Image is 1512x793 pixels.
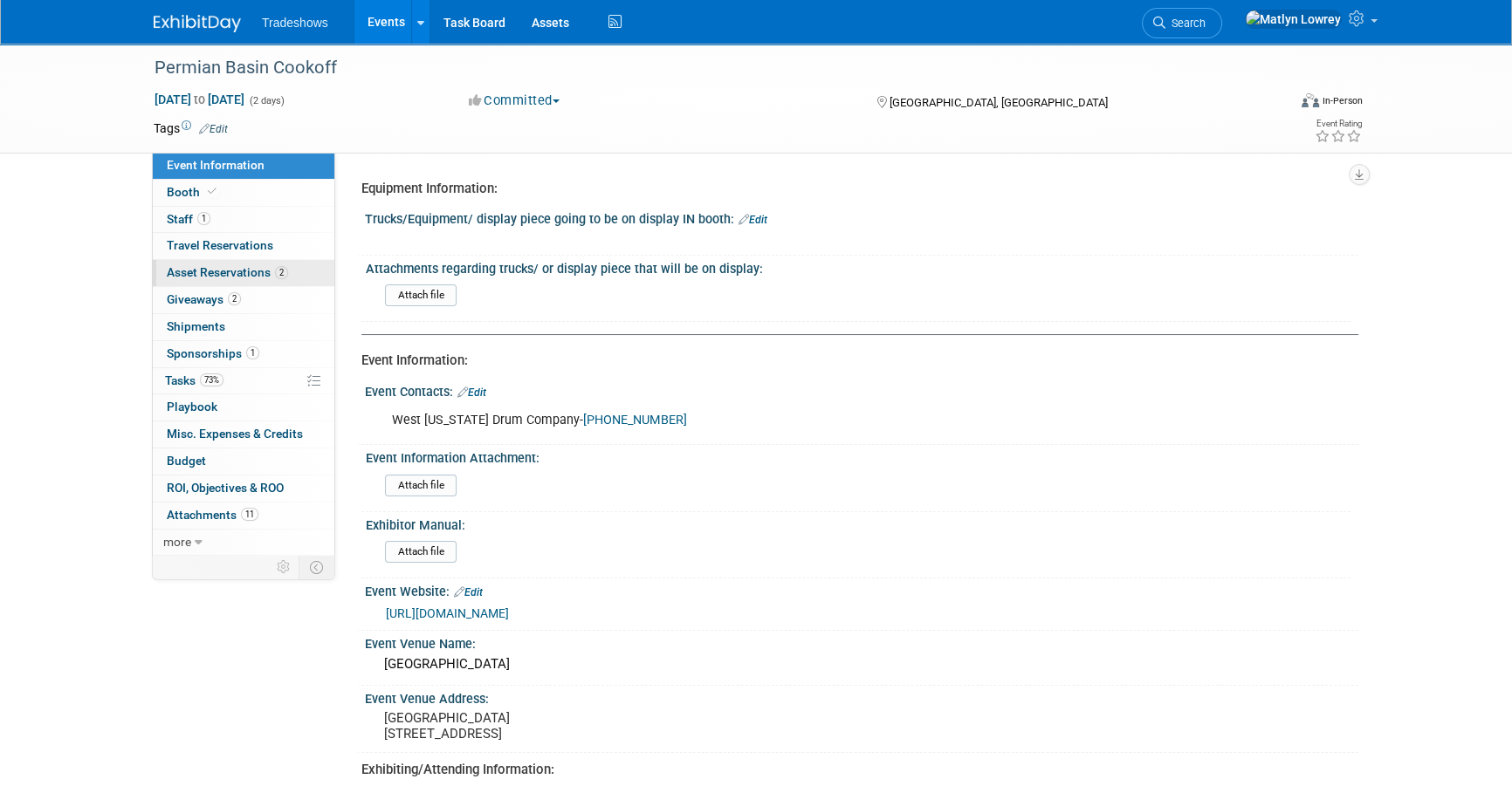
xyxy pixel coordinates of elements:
[366,445,1350,467] div: Event Information Attachment:
[248,95,285,106] span: (2 days)
[365,379,1358,401] div: Event Contacts:
[165,373,223,387] span: Tasks
[366,512,1350,534] div: Exhibitor Manual:
[148,52,1260,84] div: Permian Basin Cookoff
[167,265,288,279] span: Asset Reservations
[191,92,208,106] span: to
[167,319,225,333] span: Shipments
[153,233,334,259] a: Travel Reservations
[378,651,1345,678] div: [GEOGRAPHIC_DATA]
[153,314,334,340] a: Shipments
[1302,93,1319,107] img: Format-Inperson.png
[167,212,210,226] span: Staff
[246,346,259,359] span: 1
[153,502,334,529] a: Attachments11
[167,238,273,252] span: Travel Reservations
[1315,120,1362,128] div: Event Rating
[200,373,223,386] span: 73%
[167,400,217,414] span: Playbook
[153,368,334,394] a: Tasks73%
[366,256,1350,277] div: Attachments regarding trucks/ or display piece that will be on display:
[380,403,1166,438] div: West [US_STATE] Drum Company-
[153,448,334,475] a: Budget
[384,710,759,742] pre: [GEOGRAPHIC_DATA] [STREET_ADDRESS]
[167,454,206,468] span: Budget
[275,266,288,279] span: 2
[1245,10,1342,29] img: Matlyn Lowrey
[1322,94,1363,107] div: In-Person
[454,586,483,598] a: Edit
[167,185,220,199] span: Booth
[241,508,258,521] span: 11
[1165,17,1206,30] span: Search
[361,352,1345,370] div: Event Information:
[154,92,245,107] span: [DATE] [DATE]
[361,180,1345,198] div: Equipment Information:
[208,187,216,196] i: Booth reservation complete
[889,96,1107,109] span: [GEOGRAPHIC_DATA], [GEOGRAPHIC_DATA]
[1183,91,1363,117] div: Event Format
[365,686,1358,708] div: Event Venue Address:
[199,123,228,135] a: Edit
[153,394,334,420] a: Playbook
[153,207,334,233] a: Staff1
[262,16,328,30] span: Tradeshows
[167,508,258,522] span: Attachments
[365,578,1358,601] div: Event Website:
[365,631,1358,653] div: Event Venue Name:
[463,92,567,110] button: Committed
[365,206,1358,229] div: Trucks/Equipment/ display piece going to be on display IN booth:
[153,475,334,502] a: ROI, Objectives & ROO
[153,153,334,179] a: Event Information
[197,212,210,225] span: 1
[167,292,241,306] span: Giveaways
[269,556,299,578] td: Personalize Event Tab Strip
[739,214,767,226] a: Edit
[1142,8,1222,38] a: Search
[457,386,486,399] a: Edit
[167,346,259,360] span: Sponsorships
[228,292,241,305] span: 2
[361,761,1345,779] div: Exhibiting/Attending Information:
[299,556,335,578] td: Toggle Event Tabs
[153,180,334,206] a: Booth
[154,15,241,32] img: ExhibitDay
[386,606,509,620] a: [URL][DOMAIN_NAME]
[167,427,303,441] span: Misc. Expenses & Credits
[153,287,334,313] a: Giveaways2
[167,158,265,172] span: Event Information
[153,421,334,448] a: Misc. Expenses & Credits
[167,481,284,495] span: ROI, Objectives & ROO
[583,413,687,427] a: [PHONE_NUMBER]
[153,260,334,286] a: Asset Reservations2
[153,530,334,556] a: more
[163,535,191,549] span: more
[153,341,334,367] a: Sponsorships1
[154,120,228,137] td: Tags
